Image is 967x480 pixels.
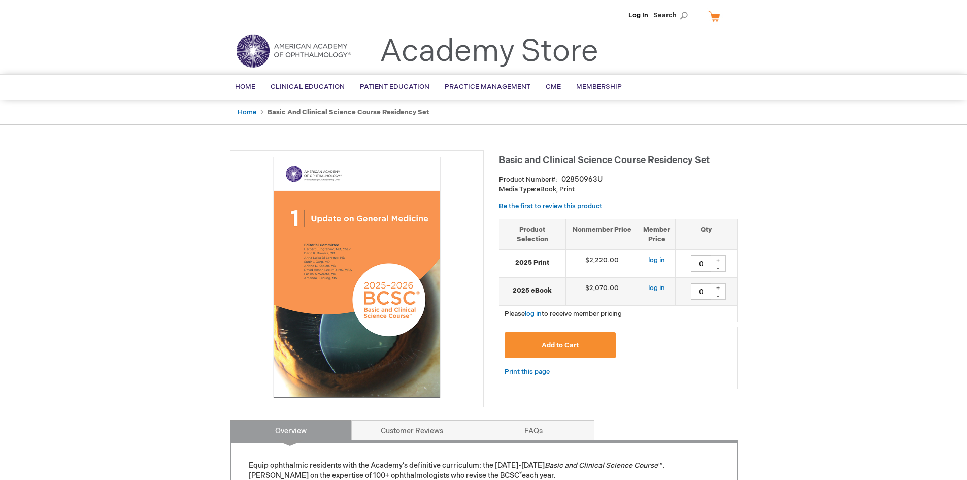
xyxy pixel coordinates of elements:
[505,258,560,268] strong: 2025 Print
[648,284,665,292] a: log in
[561,175,603,185] div: 02850963U
[711,255,726,264] div: +
[473,420,594,440] a: FAQs
[546,83,561,91] span: CME
[351,420,473,440] a: Customer Reviews
[499,185,738,195] p: eBook, Print
[576,83,622,91] span: Membership
[711,264,726,272] div: -
[628,11,648,19] a: Log In
[691,283,711,300] input: Qty
[711,283,726,292] div: +
[360,83,429,91] span: Patient Education
[565,278,638,306] td: $2,070.00
[235,83,255,91] span: Home
[271,83,345,91] span: Clinical Education
[542,341,579,349] span: Add to Cart
[711,292,726,300] div: -
[545,461,658,470] em: Basic and Clinical Science Course
[499,219,566,249] th: Product Selection
[445,83,530,91] span: Practice Management
[505,332,616,358] button: Add to Cart
[499,202,602,210] a: Be the first to review this product
[519,471,522,477] sup: ®
[565,250,638,278] td: $2,220.00
[505,286,560,296] strong: 2025 eBook
[380,34,598,70] a: Academy Store
[238,108,256,116] a: Home
[648,256,665,264] a: log in
[505,366,550,378] a: Print this page
[499,185,537,194] strong: Media Type:
[230,420,352,440] a: Overview
[638,219,676,249] th: Member Price
[499,155,710,166] span: Basic and Clinical Science Course Residency Set
[268,108,429,116] strong: Basic and Clinical Science Course Residency Set
[236,156,478,399] img: Basic and Clinical Science Course Residency Set
[565,219,638,249] th: Nonmember Price
[505,310,622,318] span: Please to receive member pricing
[653,5,692,25] span: Search
[525,310,542,318] a: log in
[676,219,737,249] th: Qty
[691,255,711,272] input: Qty
[499,176,557,184] strong: Product Number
